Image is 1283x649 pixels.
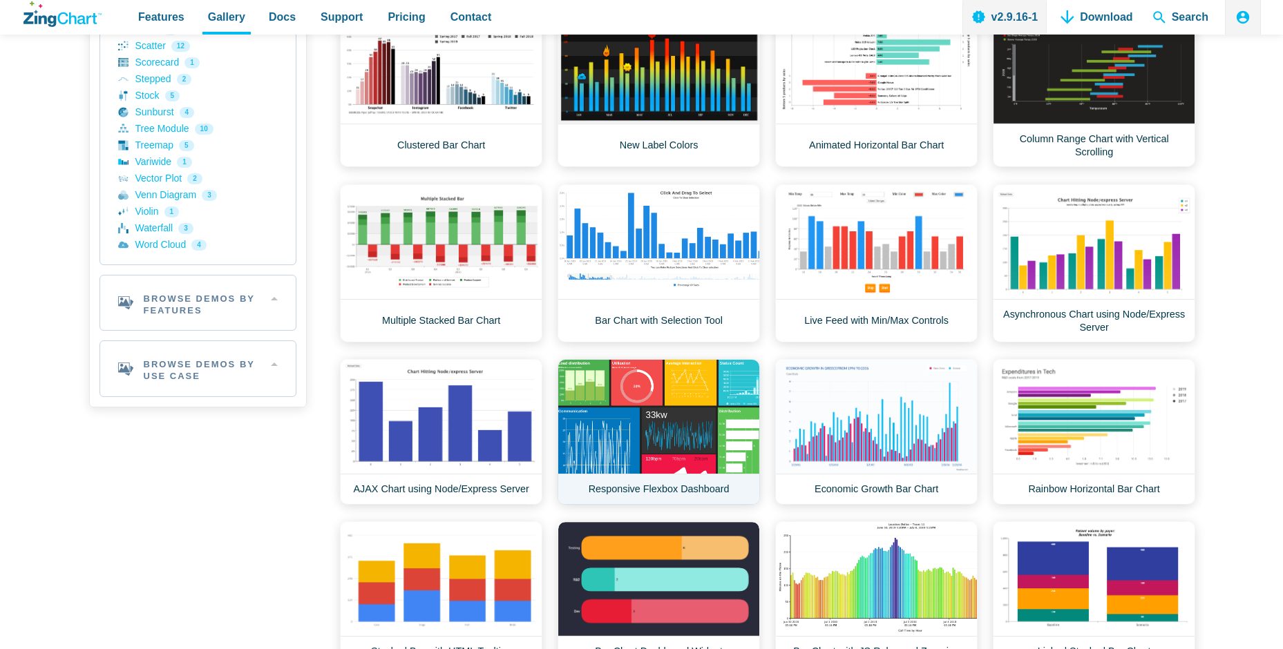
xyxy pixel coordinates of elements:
[340,184,542,342] a: Multiple Stacked Bar Chart
[269,8,296,26] span: Docs
[340,9,542,167] a: Clustered Bar Chart
[993,184,1195,342] a: Asynchronous Chart using Node/Express Server
[775,184,978,342] a: Live Feed with Min/Max Controls
[450,8,492,26] span: Contact
[100,341,296,396] h2: Browse Demos By Use Case
[138,8,184,26] span: Features
[558,359,760,505] a: Responsive Flexbox Dashboard
[208,8,245,26] span: Gallery
[558,9,760,167] a: New Label Colors
[775,359,978,505] a: Economic Growth Bar Chart
[558,184,760,342] a: Bar Chart with Selection Tool
[100,275,296,331] h2: Browse Demos By Features
[23,1,102,27] a: ZingChart Logo. Click to return to the homepage
[775,9,978,167] a: Animated Horizontal Bar Chart
[321,8,363,26] span: Support
[388,8,425,26] span: Pricing
[993,9,1195,167] a: Column Range Chart with Vertical Scrolling
[993,359,1195,505] a: Rainbow Horizontal Bar Chart
[340,359,542,505] a: AJAX Chart using Node/Express Server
